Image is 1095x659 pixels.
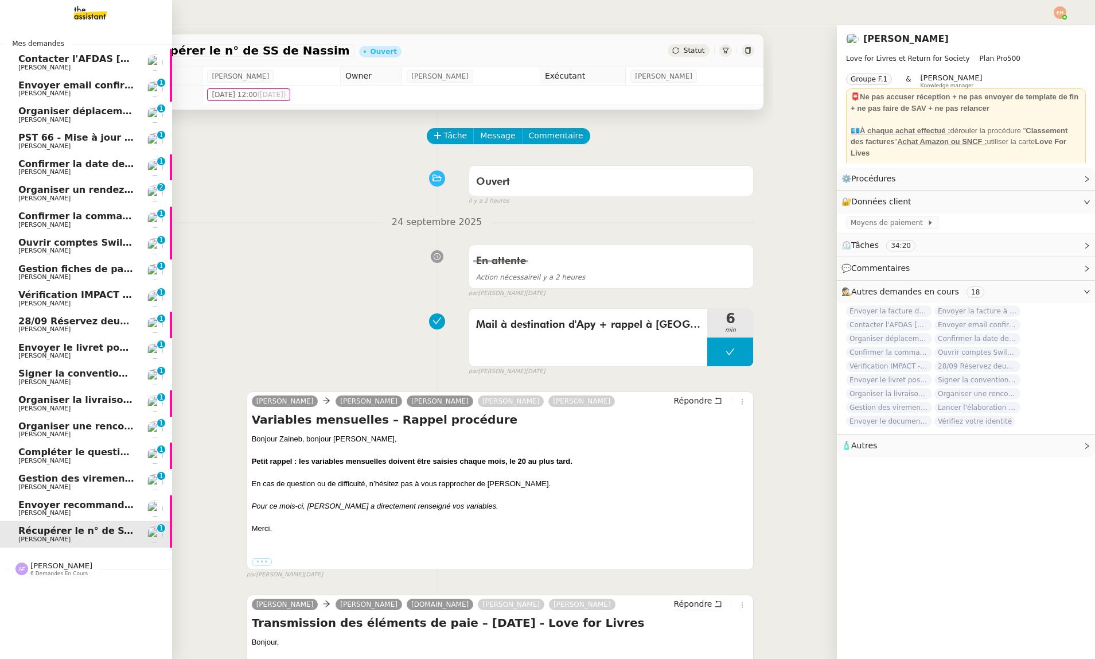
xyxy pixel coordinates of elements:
[157,262,165,270] nz-badge-sup: 1
[157,183,165,191] nz-badge-sup: 2
[837,257,1095,280] div: 💬Commentaires
[18,211,237,222] span: Confirmer la commande des bibliothèques
[476,273,586,281] span: il y a 2 heures
[252,615,749,631] h4: Transmission des éléments de paie – [DATE] - Love for Livres
[147,501,163,517] img: users%2F7K2oJOLpD4dpuCF1ASXv5r22U773%2Favatar%2Finterv002218.jpeg
[846,360,932,372] span: Vérification IMPACT - AEPC CONCORDE
[147,81,163,97] img: users%2FtFhOaBya8rNVU5KG7br7ns1BCvi2%2Favatar%2Faa8c47da-ee6c-4101-9e7d-730f2e64f978
[18,221,71,228] span: [PERSON_NAME]
[18,80,225,91] span: Envoyer email confirmation Masterclass
[247,570,256,580] span: par
[18,457,71,464] span: [PERSON_NAME]
[478,599,544,610] a: [PERSON_NAME]
[669,394,726,407] button: Répondre
[157,419,165,427] nz-badge-sup: 1
[303,570,323,580] span: [DATE]
[469,367,545,377] small: [PERSON_NAME]
[18,90,71,97] span: [PERSON_NAME]
[147,396,163,412] img: users%2FtFhOaBya8rNVU5KG7br7ns1BCvi2%2Favatar%2Faa8c47da-ee6c-4101-9e7d-730f2e64f978
[159,524,163,534] p: 1
[469,289,478,299] span: par
[673,598,712,610] span: Répondre
[18,300,71,307] span: [PERSON_NAME]
[18,342,184,353] span: Envoyer le livret post-séminaire
[18,132,423,143] span: PST 66 - Mise à jour des effectifs - Facturation des nouveaux salariés entrants
[934,305,1020,317] span: Envoyer la facture à [PERSON_NAME]
[159,236,163,246] p: 1
[18,316,306,327] span: 28/09 Réservez deux chambres à l'[GEOGRAPHIC_DATA]
[980,55,1007,63] span: Plan Pro
[159,472,163,482] p: 1
[407,396,473,406] a: [PERSON_NAME]
[18,352,71,359] span: [PERSON_NAME]
[921,83,974,89] span: Knowledge manager
[336,396,402,406] a: [PERSON_NAME]
[157,288,165,296] nz-badge-sup: 1
[863,33,949,44] a: [PERSON_NAME]
[18,263,285,274] span: Gestion fiches de paie et salaires - septembre 2025
[851,287,959,296] span: Autres demandes en cours
[159,157,163,168] p: 1
[846,33,859,45] img: users%2FtFhOaBya8rNVU5KG7br7ns1BCvi2%2Favatar%2Faa8c47da-ee6c-4101-9e7d-730f2e64f978
[252,412,749,428] h4: Variables mensuelles – Rappel procédure
[30,571,88,577] span: 6 demandes en cours
[18,158,172,169] span: Confirmer la date de livraison
[157,236,165,244] nz-badge-sup: 1
[157,104,165,113] nz-badge-sup: 1
[18,168,71,176] span: [PERSON_NAME]
[906,73,911,88] span: &
[157,315,165,323] nz-badge-sup: 1
[18,405,71,412] span: [PERSON_NAME]
[1054,6,1066,19] img: svg
[252,558,272,566] label: •••
[841,287,989,296] span: 🕵️
[851,174,896,183] span: Procédures
[257,91,286,99] span: ([DATE])
[469,196,509,206] span: il y a 2 heures
[147,448,163,464] img: users%2F0v3yA2ZOZBYwPN7V38GNVTYjOQj1%2Favatar%2Fa58eb41e-cbb7-4128-9131-87038ae72dcb
[846,319,932,331] span: Contacter l'AFDAS [DATE] pour contrat Zaineb
[934,347,1020,358] span: Ouvrir comptes Swile pour [PERSON_NAME] et Zaineb
[159,288,163,299] p: 1
[159,104,163,115] p: 1
[18,368,187,379] span: Signer la convention via Yousign
[851,137,1066,157] strong: Love For Lives
[18,431,71,438] span: [PERSON_NAME]
[18,421,262,432] span: Organiser une rencontre avec [PERSON_NAME]
[157,210,165,218] nz-badge-sup: 1
[707,312,753,325] span: 6
[851,217,927,228] span: Moyens de paiement
[147,474,163,490] img: users%2FtFhOaBya8rNVU5KG7br7ns1BCvi2%2Favatar%2Faa8c47da-ee6c-4101-9e7d-730f2e64f978
[157,445,165,453] nz-badge-sup: 1
[921,73,983,88] app-user-label: Knowledge manager
[837,234,1095,257] div: ⏲️Tâches 34:20
[525,367,545,377] span: [DATE]
[147,160,163,176] img: users%2FtFhOaBya8rNVU5KG7br7ns1BCvi2%2Favatar%2Faa8c47da-ee6c-4101-9e7d-730f2e64f978
[427,128,474,144] button: Tâche
[247,570,324,580] small: [PERSON_NAME]
[252,637,749,648] div: Bonjour,
[549,599,615,610] a: [PERSON_NAME]
[18,447,327,458] span: Compléter le questionnaire pour le contrat d'apprentissage
[846,333,932,344] span: Organiser déplacement à [GEOGRAPHIC_DATA]
[336,599,402,610] a: [PERSON_NAME]
[841,172,901,185] span: ⚙️
[18,289,217,300] span: Vérification IMPACT - AEPC CONCORDE
[157,524,165,532] nz-badge-sup: 1
[934,402,1020,413] span: Lancer l'élaboration de la convention de formation
[252,478,749,490] div: En cas de question ou de difficulté, n’hésitez pas à vous rapprocher de [PERSON_NAME].
[147,55,163,71] img: users%2FtFhOaBya8rNVU5KG7br7ns1BCvi2%2Favatar%2Faa8c47da-ee6c-4101-9e7d-730f2e64f978
[673,395,712,406] span: Répondre
[846,388,932,400] span: Organiser la livraison à [GEOGRAPHIC_DATA]
[921,73,983,82] span: [PERSON_NAME]
[18,184,234,195] span: Organiser un rendez-vous pour accès FFB
[159,340,163,351] p: 1
[18,499,193,510] span: Envoyer recommandé aujourd'hui
[841,195,916,208] span: 🔐
[548,396,615,406] a: [PERSON_NAME]
[837,191,1095,213] div: 🔐Données client
[846,55,970,63] span: Love for Livres et Return for Society
[934,360,1020,372] span: 28/09 Réservez deux chambres à l'[GEOGRAPHIC_DATA]
[212,71,269,82] span: [PERSON_NAME]
[18,483,71,491] span: [PERSON_NAME]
